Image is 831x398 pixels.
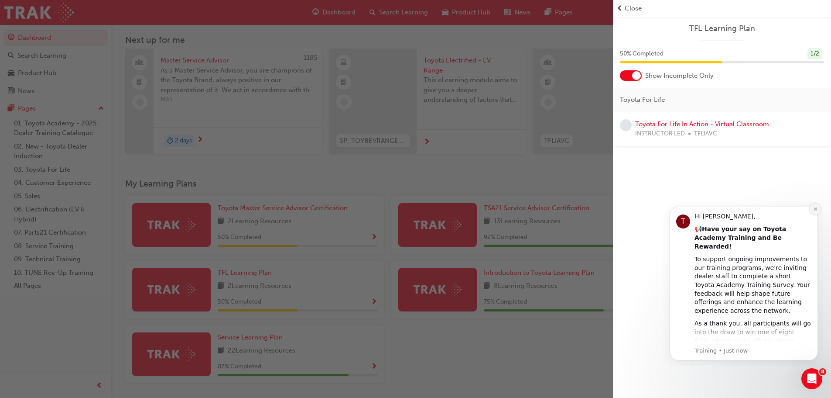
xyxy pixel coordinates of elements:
div: 1 / 2 [807,48,822,60]
span: TFLIAVC [694,129,717,139]
span: learningRecordVerb_NONE-icon [620,119,632,131]
a: Toyota For Life In Action - Virtual Classroom [635,120,769,128]
span: 50 % Completed [620,49,663,59]
span: INSTRUCTOR LED [635,129,685,139]
span: 8 [819,368,826,375]
button: prev-iconClose [616,3,828,14]
span: Show Incomplete Only [645,71,714,81]
span: prev-icon [616,3,623,14]
span: Toyota For Life [620,95,665,105]
iframe: Intercom notifications message [657,199,831,366]
iframe: Intercom live chat [801,368,822,389]
span: Close [625,3,642,14]
a: TFL Learning Plan [620,24,824,34]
